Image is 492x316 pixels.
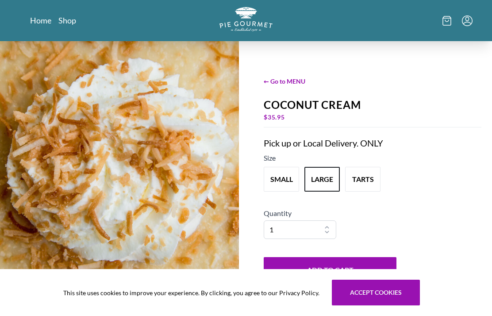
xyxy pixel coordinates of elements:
select: Quantity [264,220,336,239]
button: Accept cookies [332,280,420,305]
div: $ 35.95 [264,111,481,123]
img: logo [219,7,273,31]
a: Home [30,15,51,26]
button: Add to Cart [264,257,396,283]
div: Coconut Cream [264,99,481,111]
span: This site uses cookies to improve your experience. By clicking, you agree to our Privacy Policy. [63,288,319,297]
a: Shop [58,15,76,26]
button: Variant Swatch [304,167,340,192]
span: Size [264,154,276,162]
button: Menu [462,15,473,26]
span: ← Go to MENU [264,77,481,86]
a: Logo [219,7,273,34]
button: Variant Swatch [345,167,381,192]
button: Variant Swatch [264,167,299,192]
span: Quantity [264,209,292,217]
div: Pick up or Local Delivery. ONLY [264,137,481,149]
